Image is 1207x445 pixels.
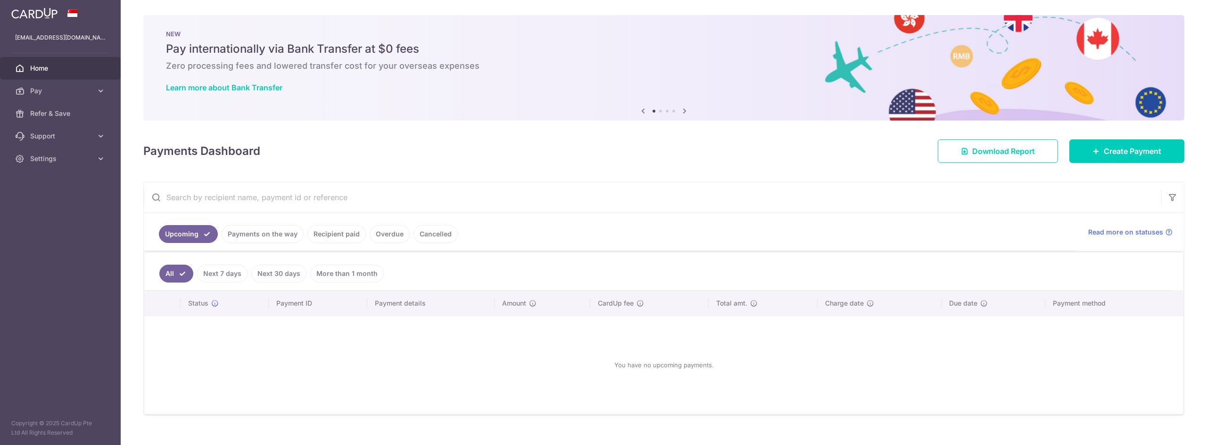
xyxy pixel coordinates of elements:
[269,291,367,316] th: Payment ID
[15,33,106,42] p: [EMAIL_ADDRESS][DOMAIN_NAME]
[716,299,747,308] span: Total amt.
[370,225,410,243] a: Overdue
[413,225,458,243] a: Cancelled
[156,324,1172,406] div: You have no upcoming payments.
[1104,146,1161,157] span: Create Payment
[30,131,92,141] span: Support
[1088,227,1173,237] a: Read more on statuses
[144,182,1161,212] input: Search by recipient name, payment id or reference
[30,86,92,96] span: Pay
[166,60,1162,72] h6: Zero processing fees and lowered transfer cost for your overseas expenses
[502,299,526,308] span: Amount
[598,299,634,308] span: CardUp fee
[143,15,1184,121] img: Bank transfer banner
[367,291,495,316] th: Payment details
[166,41,1162,57] h5: Pay internationally via Bank Transfer at $0 fees
[251,265,306,283] a: Next 30 days
[949,299,977,308] span: Due date
[307,225,366,243] a: Recipient paid
[825,299,864,308] span: Charge date
[1045,291,1183,316] th: Payment method
[30,154,92,163] span: Settings
[166,83,282,92] a: Learn more about Bank Transfer
[1069,139,1184,163] a: Create Payment
[222,225,304,243] a: Payments on the way
[30,64,92,73] span: Home
[972,146,1035,157] span: Download Report
[30,109,92,118] span: Refer & Save
[310,265,384,283] a: More than 1 month
[1088,227,1163,237] span: Read more on statuses
[143,143,260,160] h4: Payments Dashboard
[11,8,58,19] img: CardUp
[159,225,218,243] a: Upcoming
[938,139,1058,163] a: Download Report
[197,265,248,283] a: Next 7 days
[166,30,1162,38] p: NEW
[159,265,193,283] a: All
[188,299,208,308] span: Status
